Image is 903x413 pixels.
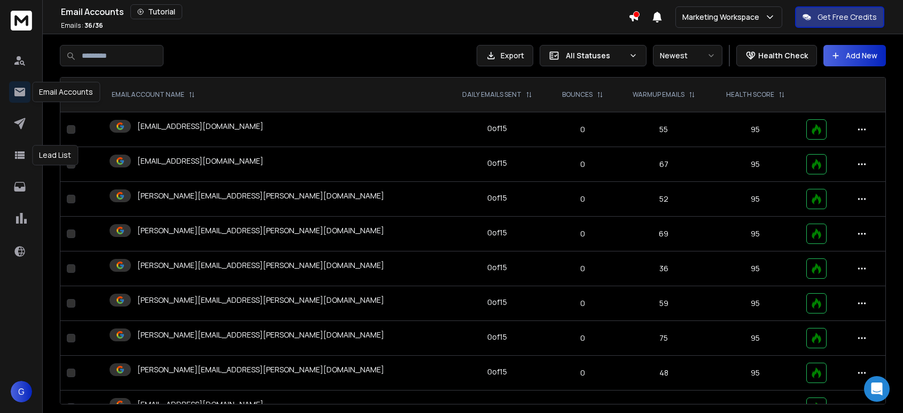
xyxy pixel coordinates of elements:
[711,147,800,182] td: 95
[130,4,182,19] button: Tutorial
[84,21,103,30] span: 36 / 36
[137,364,384,375] p: [PERSON_NAME][EMAIL_ADDRESS][PERSON_NAME][DOMAIN_NAME]
[617,182,711,217] td: 52
[653,45,722,66] button: Newest
[137,330,384,340] p: [PERSON_NAME][EMAIL_ADDRESS][PERSON_NAME][DOMAIN_NAME]
[487,262,507,273] div: 0 of 15
[823,45,886,66] button: Add New
[555,368,611,378] p: 0
[137,121,263,132] p: [EMAIL_ADDRESS][DOMAIN_NAME]
[555,194,611,204] p: 0
[137,156,263,166] p: [EMAIL_ADDRESS][DOMAIN_NAME]
[795,6,884,28] button: Get Free Credits
[711,286,800,321] td: 95
[555,333,611,343] p: 0
[711,217,800,251] td: 95
[61,4,628,19] div: Email Accounts
[555,124,611,135] p: 0
[726,90,774,99] p: HEALTH SCORE
[137,399,263,410] p: [EMAIL_ADDRESS][DOMAIN_NAME]
[736,45,817,66] button: Health Check
[487,158,507,169] div: 0 of 15
[112,90,195,99] div: EMAIL ACCOUNT NAME
[617,356,711,391] td: 48
[32,145,78,165] div: Lead List
[617,321,711,356] td: 75
[487,227,507,238] div: 0 of 15
[137,190,384,201] p: [PERSON_NAME][EMAIL_ADDRESS][PERSON_NAME][DOMAIN_NAME]
[818,12,877,22] p: Get Free Credits
[711,112,800,147] td: 95
[711,321,800,356] td: 95
[555,298,611,309] p: 0
[137,295,384,305] p: [PERSON_NAME][EMAIL_ADDRESS][PERSON_NAME][DOMAIN_NAME]
[555,228,611,239] p: 0
[555,263,611,274] p: 0
[711,356,800,391] td: 95
[633,90,684,99] p: WARMUP EMAILS
[137,260,384,271] p: [PERSON_NAME][EMAIL_ADDRESS][PERSON_NAME][DOMAIN_NAME]
[758,50,808,61] p: Health Check
[617,286,711,321] td: 59
[487,123,507,134] div: 0 of 15
[617,112,711,147] td: 55
[11,381,32,402] button: G
[682,12,764,22] p: Marketing Workspace
[617,217,711,251] td: 69
[555,159,611,170] p: 0
[487,332,507,342] div: 0 of 15
[477,45,533,66] button: Export
[617,147,711,182] td: 67
[562,90,593,99] p: BOUNCES
[462,90,521,99] p: DAILY EMAILS SENT
[711,251,800,286] td: 95
[711,182,800,217] td: 95
[864,376,890,402] div: Open Intercom Messenger
[487,366,507,377] div: 0 of 15
[487,193,507,203] div: 0 of 15
[566,50,625,61] p: All Statuses
[487,297,507,308] div: 0 of 15
[488,401,507,412] div: 3 of 15
[61,21,103,30] p: Emails :
[617,251,711,286] td: 36
[555,402,611,413] p: 0
[32,82,100,102] div: Email Accounts
[137,225,384,236] p: [PERSON_NAME][EMAIL_ADDRESS][PERSON_NAME][DOMAIN_NAME]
